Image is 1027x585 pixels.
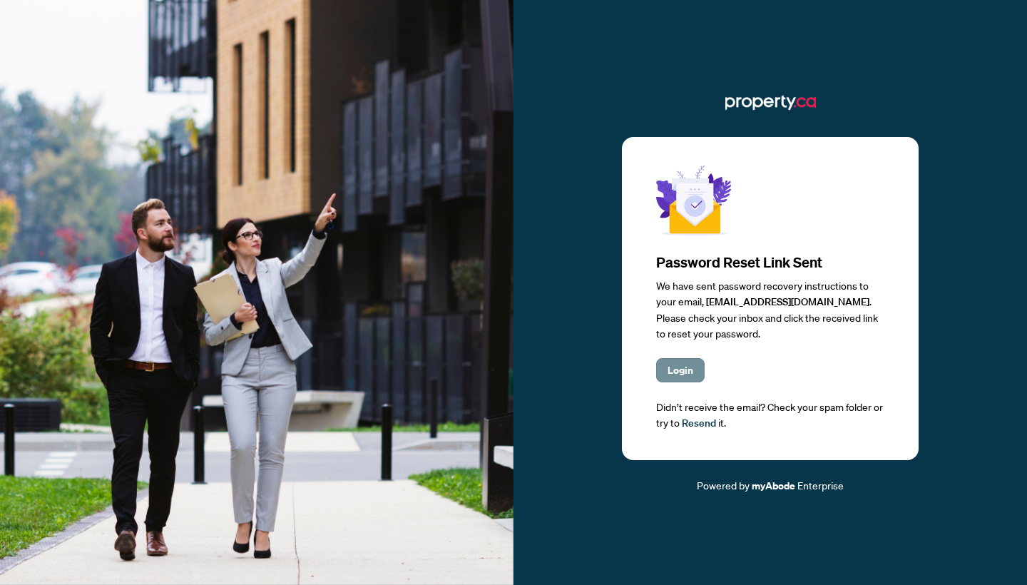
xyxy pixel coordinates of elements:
img: ma-logo [725,91,816,114]
span: Enterprise [797,479,844,492]
div: We have sent password recovery instructions to your email, . Please check your inbox and click th... [656,278,884,342]
button: Login [656,358,705,382]
span: Login [668,359,693,382]
div: Didn’t receive the email? Check your spam folder or try to it. [656,400,884,432]
img: Mail Sent [656,166,731,235]
a: myAbode [752,478,795,494]
span: [EMAIL_ADDRESS][DOMAIN_NAME] [706,295,869,308]
h3: Password Reset Link sent [656,253,884,273]
span: Powered by [697,479,750,492]
button: Resend [682,416,716,432]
